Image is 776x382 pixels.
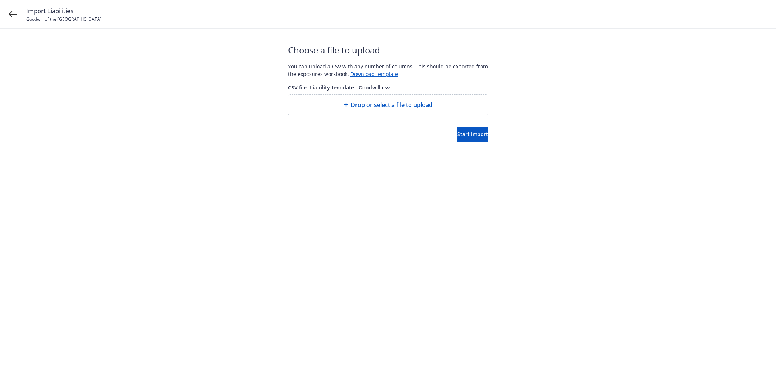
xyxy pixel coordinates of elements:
[26,6,73,16] span: Import Liabilities
[288,44,488,57] span: Choose a file to upload
[457,131,488,138] span: Start import
[351,100,433,109] span: Drop or select a file to upload
[288,94,488,115] div: Drop or select a file to upload
[26,16,102,22] span: Goodwill of the [GEOGRAPHIC_DATA]
[350,71,398,77] a: Download template
[457,127,488,142] button: Start import
[288,63,488,78] div: You can upload a CSV with any number of columns. This should be exported from the exposures workb...
[288,84,488,91] span: CSV file - Liability template - Goodwill.csv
